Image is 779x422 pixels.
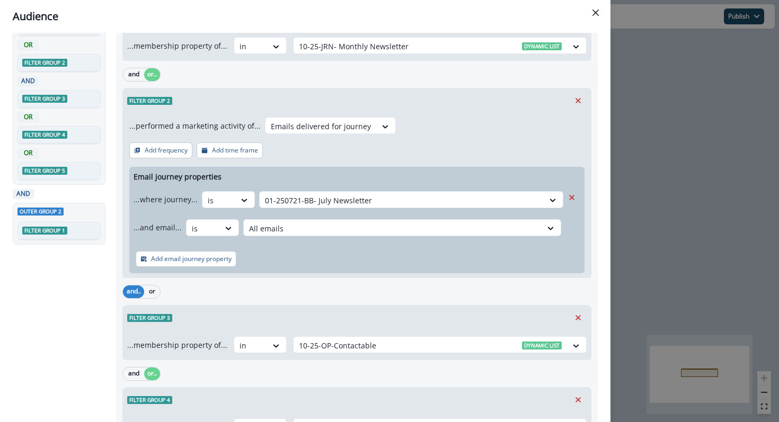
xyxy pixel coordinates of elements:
p: OR [20,40,37,50]
div: Audience [13,8,598,24]
p: Email journey properties [134,171,222,182]
span: Outer group 2 [17,208,64,216]
p: ...membership property of... [127,339,227,351]
button: Remove [570,93,587,109]
button: Add time frame [197,142,263,158]
button: and [123,367,144,380]
p: ...performed a marketing activity of... [129,120,261,131]
span: Filter group 3 [127,314,172,322]
span: Filter group 5 [22,167,67,175]
button: Close [587,4,604,21]
button: and.. [123,285,144,298]
p: ...and email... [134,222,182,233]
p: Add time frame [212,147,258,154]
p: OR [20,148,37,158]
span: Filter group 1 [22,227,67,235]
p: AND [20,76,37,86]
button: or.. [144,68,160,81]
span: Filter group 4 [127,396,172,404]
span: Filter group 3 [22,95,67,103]
button: and [123,68,144,81]
button: Remove [570,392,587,408]
button: or [144,285,160,298]
button: Remove [570,310,587,326]
button: Add frequency [129,142,192,158]
span: Filter group 2 [22,59,67,67]
p: OR [20,112,37,122]
span: Filter group 4 [22,131,67,139]
p: ...membership property of... [127,40,227,51]
span: Filter group 2 [127,97,172,105]
p: Add frequency [145,147,188,154]
p: AND [15,189,32,199]
button: Remove [563,190,580,205]
p: ...where journey... [134,194,198,205]
p: Add email journey property [151,255,232,263]
button: Add email journey property [136,251,236,267]
button: or.. [144,367,160,380]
